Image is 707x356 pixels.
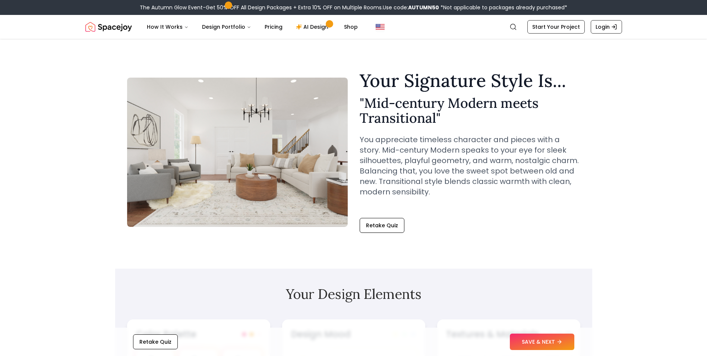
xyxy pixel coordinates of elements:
[141,19,364,34] nav: Main
[439,4,567,11] span: *Not applicable to packages already purchased*
[360,72,580,90] h1: Your Signature Style Is...
[259,19,288,34] a: Pricing
[127,287,580,302] h2: Your Design Elements
[383,4,439,11] span: Use code:
[360,96,580,125] h2: " Mid-century Modern meets Transitional "
[408,4,439,11] b: AUTUMN50
[196,19,257,34] button: Design Portfolio
[290,19,337,34] a: AI Design
[360,134,580,197] p: You appreciate timeless character and pieces with a story. Mid-century Modern speaks to your eye ...
[591,20,622,34] a: Login
[133,334,178,349] button: Retake Quiz
[140,4,567,11] div: The Autumn Glow Event-Get 50% OFF All Design Packages + Extra 10% OFF on Multiple Rooms.
[360,218,404,233] button: Retake Quiz
[85,19,132,34] a: Spacejoy
[85,19,132,34] img: Spacejoy Logo
[527,20,585,34] a: Start Your Project
[85,15,622,39] nav: Global
[376,22,385,31] img: United States
[510,334,574,350] button: SAVE & NEXT
[338,19,364,34] a: Shop
[127,78,348,227] img: Mid-century Modern meets Transitional Style Example
[141,19,195,34] button: How It Works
